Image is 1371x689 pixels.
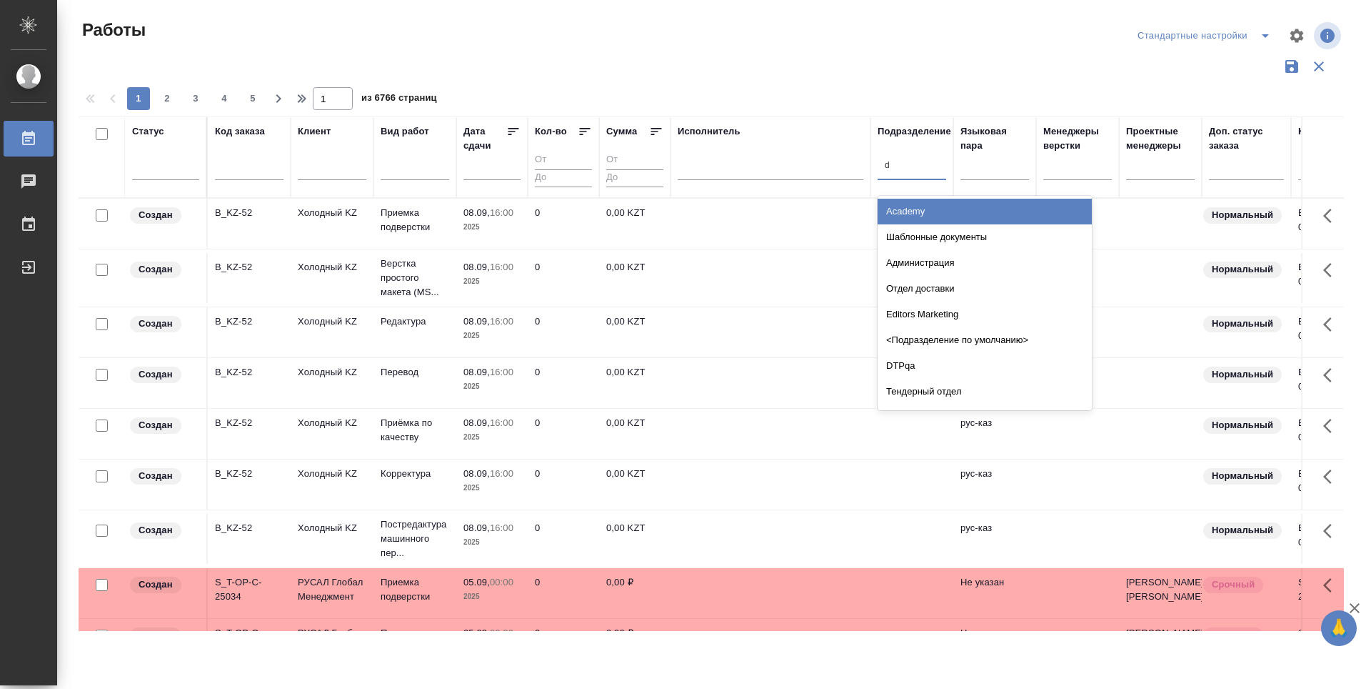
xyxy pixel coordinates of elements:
[381,365,449,380] p: Перевод
[878,353,1092,379] div: DTPqa
[463,329,521,343] p: 2025
[139,367,173,382] p: Создан
[129,314,199,334] div: Заказ еще не согласован с клиентом, искать исполнителей рано
[129,416,199,435] div: Заказ еще не согласован с клиентом, искать исполнителей рано
[139,523,173,537] p: Создан
[139,418,173,432] p: Создан
[463,417,490,428] p: 08.09,
[215,626,283,655] div: S_T-OP-C-25034
[298,124,331,139] div: Клиент
[463,124,506,153] div: Дата сдачи
[1212,208,1273,222] p: Нормальный
[1212,317,1273,331] p: Нормальный
[1327,613,1351,643] span: 🙏
[599,568,671,618] td: 0,00 ₽
[463,628,490,638] p: 05.09,
[463,380,521,394] p: 2025
[528,307,599,357] td: 0
[184,91,207,106] span: 3
[298,260,366,274] p: Холодный KZ
[490,207,513,218] p: 16:00
[1314,22,1344,49] span: Посмотреть информацию
[129,467,199,486] div: Заказ еще не согласован с клиентом, искать исполнителей рано
[381,517,449,560] p: Постредактура машинного пер...
[528,199,599,249] td: 0
[878,327,1092,353] div: <Подразделение по умолчанию>
[156,87,179,110] button: 2
[129,626,199,645] div: Заказ еще не согласован с клиентом, искать исполнителей рано
[463,316,490,327] p: 08.09,
[215,314,283,329] div: B_KZ-52
[381,257,449,299] p: Верстка простого макета (MS...
[139,317,173,331] p: Создан
[1315,514,1349,548] button: Здесь прячутся важные кнопки
[953,460,1036,510] td: рус-каз
[535,152,592,169] input: От
[960,124,1029,153] div: Языковая пара
[878,224,1092,250] div: Шаблонные документы
[953,409,1036,459] td: рус-каз
[79,19,146,41] span: Работы
[528,568,599,618] td: 0
[599,460,671,510] td: 0,00 KZT
[215,521,283,535] div: B_KZ-52
[1280,19,1314,53] span: Настроить таблицу
[1212,628,1255,643] p: Срочный
[381,575,449,604] p: Приемка подверстки
[535,124,567,139] div: Кол-во
[1043,124,1112,153] div: Менеджеры верстки
[463,367,490,377] p: 08.09,
[463,262,490,272] p: 08.09,
[215,575,283,604] div: S_T-OP-C-25034
[381,124,429,139] div: Вид работ
[528,358,599,408] td: 0
[490,367,513,377] p: 16:00
[953,619,1036,669] td: Не указан
[215,365,283,380] div: B_KZ-52
[215,467,283,481] div: B_KZ-52
[1305,53,1332,80] button: Сбросить фильтры
[878,199,1092,224] div: Academy
[213,91,236,106] span: 4
[953,568,1036,618] td: Не указан
[1278,53,1305,80] button: Сохранить фильтры
[381,416,449,445] p: Приёмка по качеству
[129,365,199,385] div: Заказ еще не согласован с клиентом, искать исполнителей рано
[678,124,740,139] div: Исполнитель
[599,358,671,408] td: 0,00 KZT
[381,626,449,640] p: Подверстка
[1212,469,1273,483] p: Нормальный
[1134,24,1280,47] div: split button
[129,521,199,540] div: Заказ еще не согласован с клиентом, искать исполнителей рано
[528,619,599,669] td: 0
[599,307,671,357] td: 0,00 KZT
[878,302,1092,327] div: Editors Marketing
[599,409,671,459] td: 0,00 KZT
[606,152,663,169] input: От
[599,199,671,249] td: 0,00 KZT
[463,522,490,533] p: 08.09,
[213,87,236,110] button: 4
[1321,610,1357,646] button: 🙏
[463,481,521,495] p: 2025
[599,619,671,669] td: 0,00 ₽
[1315,568,1349,603] button: Здесь прячутся важные кнопки
[490,316,513,327] p: 16:00
[298,467,366,481] p: Холодный KZ
[184,87,207,110] button: 3
[606,169,663,187] input: До
[156,91,179,106] span: 2
[298,626,366,655] p: РУСАЛ Глобал Менеджмент
[463,535,521,550] p: 2025
[490,522,513,533] p: 16:00
[878,379,1092,405] div: Тендерный отдел
[490,468,513,479] p: 16:00
[139,469,173,483] p: Создан
[463,430,521,445] p: 2025
[490,417,513,428] p: 16:00
[535,169,592,187] input: До
[606,124,637,139] div: Сумма
[1119,619,1202,669] td: [PERSON_NAME] [PERSON_NAME]
[139,628,173,643] p: Создан
[361,89,437,110] span: из 6766 страниц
